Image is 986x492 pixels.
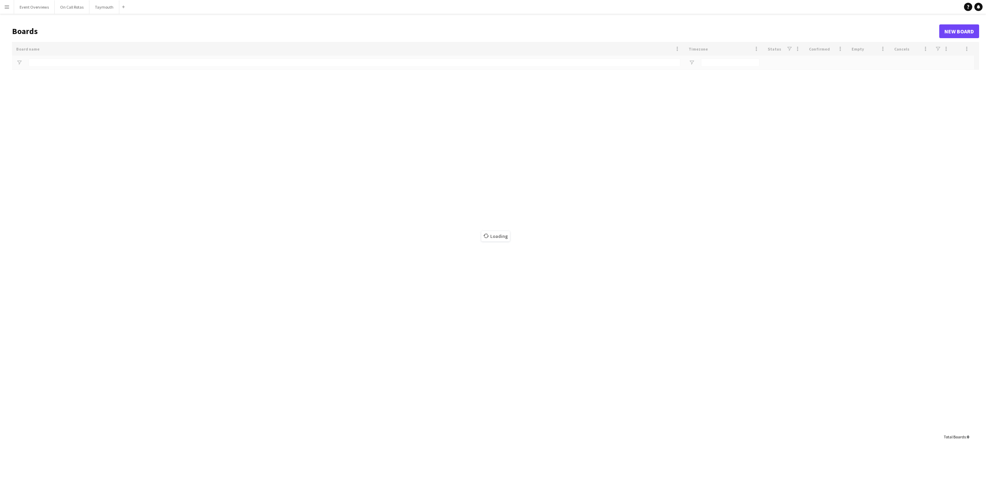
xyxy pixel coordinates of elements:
a: New Board [939,24,979,38]
span: Loading [481,231,510,241]
h1: Boards [12,26,939,36]
div: : [944,430,969,444]
span: Total Boards [944,434,966,439]
span: 0 [967,434,969,439]
button: Event Overviews [14,0,55,14]
button: Taymouth [89,0,119,14]
button: On Call Rotas [55,0,89,14]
